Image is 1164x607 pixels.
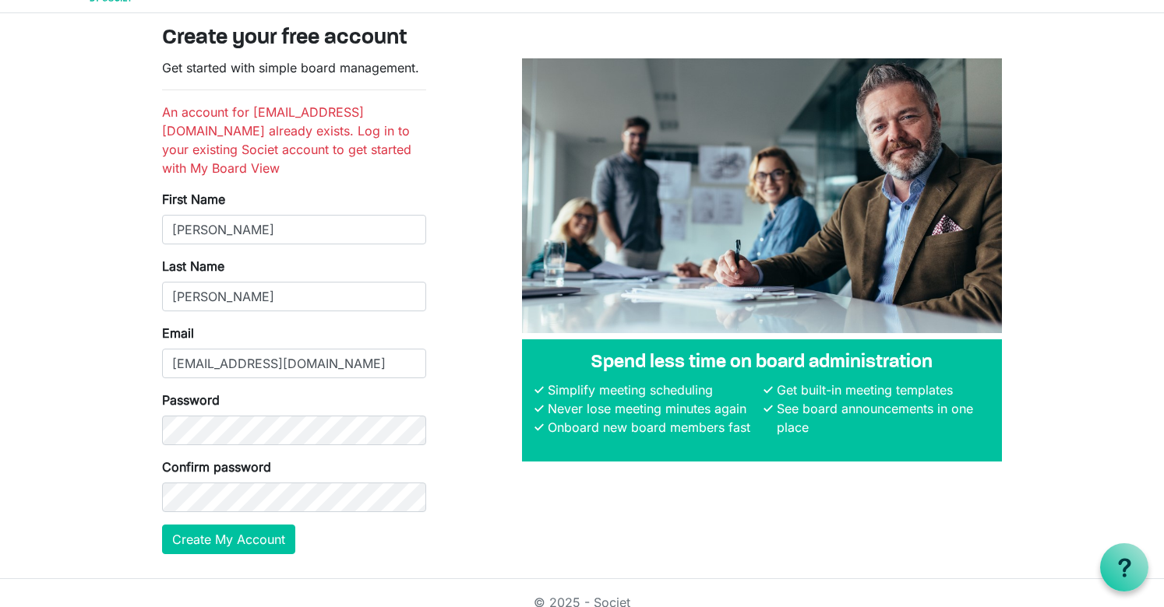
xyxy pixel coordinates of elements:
[162,391,220,409] label: Password
[773,399,989,437] li: See board announcements in one place
[162,103,426,177] li: An account for [EMAIL_ADDRESS][DOMAIN_NAME] already exists. Log in to your existing Societ accoun...
[162,525,295,554] button: Create My Account
[162,257,224,275] label: Last Name
[162,458,271,476] label: Confirm password
[162,60,419,75] span: Get started with simple board management.
[162,26,1002,52] h3: Create your free account
[534,352,989,374] h4: Spend less time on board administration
[544,399,760,418] li: Never lose meeting minutes again
[522,58,1002,333] img: A photograph of board members sitting at a table
[544,418,760,437] li: Onboard new board members fast
[162,190,225,209] label: First Name
[544,381,760,399] li: Simplify meeting scheduling
[162,324,194,342] label: Email
[773,381,989,399] li: Get built-in meeting templates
